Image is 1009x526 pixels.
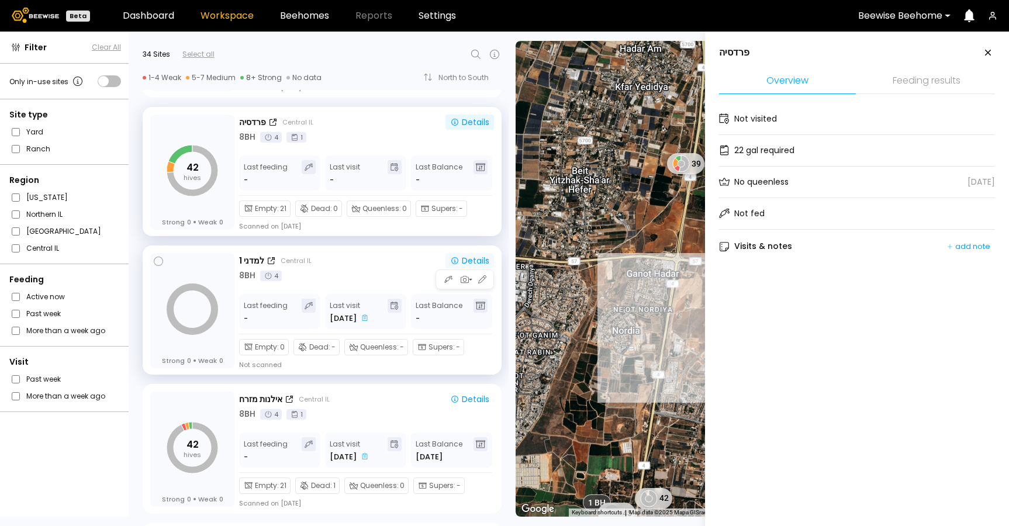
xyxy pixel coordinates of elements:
[255,480,279,491] span: Empty :
[734,144,794,157] div: 22 gal required
[162,495,223,503] div: Strong Weak
[244,160,288,186] div: Last feeding
[311,203,332,214] span: Dead :
[438,74,497,81] div: North to South
[362,203,401,214] span: Queenless :
[280,11,329,20] a: Beehomes
[239,222,301,231] div: Scanned on [DATE]
[416,451,443,463] span: [DATE]
[330,451,357,463] span: [DATE]
[281,256,312,265] div: Central IL
[419,11,456,20] a: Settings
[333,480,336,491] span: 1
[457,480,461,491] span: -
[450,395,489,403] div: Details
[187,495,191,503] span: 0
[286,132,306,143] div: 1
[182,49,215,60] div: Select all
[244,313,249,324] div: -
[162,357,223,365] div: Strong Weak
[92,42,121,53] button: Clear All
[719,69,856,94] li: Overview
[143,73,181,82] div: 1-4 Weak
[66,11,90,22] div: Beta
[244,451,249,463] div: -
[445,253,494,268] button: Details
[239,408,255,420] div: 8 BH
[282,117,313,127] div: Central IL
[186,73,236,82] div: 5-7 Medium
[255,203,279,214] span: Empty :
[26,390,105,402] label: More than a week ago
[26,208,63,220] label: Northern IL
[244,299,288,324] div: Last feeding
[734,176,789,188] div: No queenless
[184,173,201,182] tspan: hives
[519,501,557,517] img: Google
[239,116,266,129] div: פרדסיה
[184,450,201,459] tspan: hives
[255,342,279,352] span: Empty :
[12,8,59,23] img: Beewise logo
[519,501,557,517] a: Open this area in Google Maps (opens a new window)
[719,46,749,59] div: פרדסיה
[330,174,334,186] div: -
[201,11,254,20] a: Workspace
[280,480,286,491] span: 21
[239,131,255,143] div: 8 BH
[9,274,121,286] div: Feeding
[355,11,392,20] span: Reports
[9,74,85,88] div: Only in-use sites
[311,480,332,491] span: Dead :
[280,342,285,352] span: 0
[25,41,47,54] span: Filter
[330,437,371,463] div: Last visit
[330,160,360,186] div: Last visit
[445,392,494,407] button: Details
[26,143,50,155] label: Ranch
[123,11,174,20] a: Dashboard
[26,324,105,337] label: More than a week ago
[187,218,191,226] span: 0
[186,161,199,174] tspan: 42
[429,342,455,352] span: Supers :
[186,438,199,451] tspan: 42
[330,313,357,324] span: [DATE]
[858,69,995,94] li: Feeding results
[450,118,489,126] div: Details
[9,174,121,186] div: Region
[280,203,286,214] span: 21
[26,307,61,320] label: Past week
[26,225,101,237] label: [GEOGRAPHIC_DATA]
[588,497,606,508] span: 1 BH
[360,342,399,352] span: Queenless :
[400,480,405,491] span: 0
[431,203,458,214] span: Supers :
[9,109,121,121] div: Site type
[947,241,990,252] div: add note
[402,203,407,214] span: 0
[416,174,420,186] span: -
[635,488,672,509] div: 42
[598,503,635,524] div: 45
[187,357,191,365] span: 0
[734,207,765,220] div: Not fed
[26,373,61,385] label: Past week
[26,191,68,203] label: [US_STATE]
[333,203,338,214] span: 0
[143,49,170,60] div: 34 Sites
[445,115,494,130] button: Details
[667,153,704,174] div: 39
[26,290,65,303] label: Active now
[286,409,306,420] div: 1
[429,480,455,491] span: Supers :
[456,342,460,352] span: -
[331,342,336,352] span: -
[450,257,489,265] div: Details
[162,218,223,226] div: Strong Weak
[239,269,255,282] div: 8 BH
[244,437,288,463] div: Last feeding
[239,499,301,508] div: Scanned on [DATE]
[719,240,792,252] div: Visits & notes
[260,409,282,420] div: 4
